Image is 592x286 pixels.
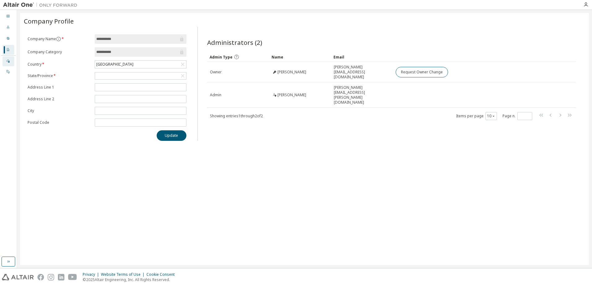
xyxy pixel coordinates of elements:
div: [GEOGRAPHIC_DATA] [95,61,186,68]
p: © 2025 Altair Engineering, Inc. All Rights Reserved. [83,277,178,282]
div: Dashboard [2,11,14,21]
button: Update [157,130,186,141]
label: Address Line 2 [28,97,91,102]
label: City [28,108,91,113]
span: Company Profile [24,17,74,25]
div: [GEOGRAPHIC_DATA] [95,61,134,68]
div: Cookie Consent [146,272,178,277]
span: [PERSON_NAME][EMAIL_ADDRESS][DOMAIN_NAME] [334,65,390,80]
img: facebook.svg [37,274,44,280]
span: Showing entries 1 through 2 of 2 [210,113,263,119]
label: State/Province [28,73,91,78]
span: Administrators (2) [207,38,262,47]
span: Page n. [503,112,532,120]
span: Owner [210,70,222,75]
span: [PERSON_NAME] [277,93,306,97]
div: Email [333,52,390,62]
img: instagram.svg [48,274,54,280]
div: Website Terms of Use [101,272,146,277]
button: 10 [487,114,495,119]
img: linkedin.svg [58,274,64,280]
div: Users [2,23,14,32]
div: Managed [2,56,14,66]
div: Name [272,52,329,62]
img: Altair One [3,2,81,8]
button: Request Owner Change [396,67,448,77]
label: Company Category [28,50,91,54]
label: Address Line 1 [28,85,91,90]
button: information [56,37,61,41]
span: [PERSON_NAME] [277,70,306,75]
img: altair_logo.svg [2,274,34,280]
label: Country [28,62,91,67]
label: Postal Code [28,120,91,125]
div: Privacy [83,272,101,277]
img: youtube.svg [68,274,77,280]
span: Items per page [456,112,497,120]
span: Admin Type [210,54,233,60]
span: [PERSON_NAME][EMAIL_ADDRESS][PERSON_NAME][DOMAIN_NAME] [334,85,390,105]
label: Company Name [28,37,91,41]
span: Admin [210,93,221,97]
div: On Prem [2,67,14,77]
div: User Profile [2,34,14,44]
div: Company Profile [2,45,14,55]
